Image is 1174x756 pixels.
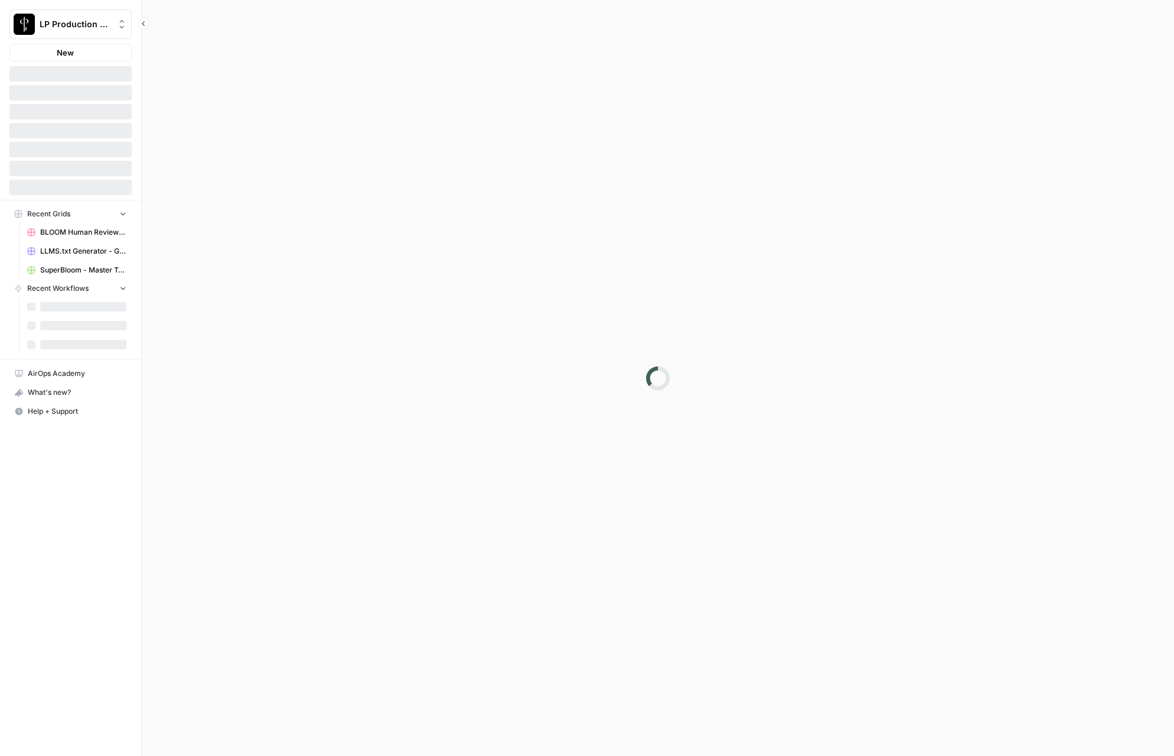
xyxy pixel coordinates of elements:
button: Recent Workflows [9,280,132,297]
span: New [57,47,74,59]
img: LP Production Workloads Logo [14,14,35,35]
a: SuperBloom - Master Topic List [22,261,132,280]
button: New [9,44,132,61]
span: SuperBloom - Master Topic List [40,265,127,275]
span: LLMS.txt Generator - Grid [40,246,127,257]
button: Workspace: LP Production Workloads [9,9,132,39]
span: AirOps Academy [28,368,127,379]
button: Help + Support [9,402,132,421]
div: What's new? [10,384,131,401]
span: LP Production Workloads [40,18,111,30]
span: BLOOM Human Review (ver2) [40,227,127,238]
button: What's new? [9,383,132,402]
button: Recent Grids [9,205,132,223]
span: Recent Workflows [27,283,89,294]
a: LLMS.txt Generator - Grid [22,242,132,261]
a: BLOOM Human Review (ver2) [22,223,132,242]
span: Help + Support [28,406,127,417]
span: Recent Grids [27,209,70,219]
a: AirOps Academy [9,364,132,383]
